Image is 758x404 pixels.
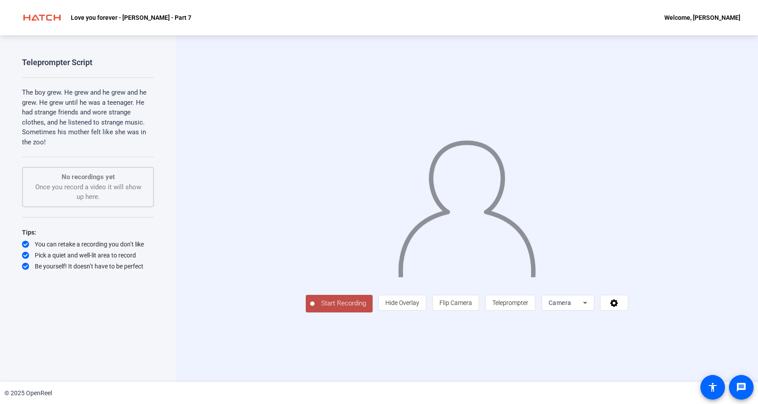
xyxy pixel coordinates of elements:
[22,262,154,271] div: Be yourself! It doesn’t have to be perfect
[306,295,373,312] button: Start Recording
[22,227,154,238] div: Tips:
[315,298,373,309] span: Start Recording
[736,382,747,393] mat-icon: message
[385,299,419,306] span: Hide Overlay
[432,295,479,311] button: Flip Camera
[32,172,144,202] div: Once you record a video it will show up here.
[664,12,740,23] div: Welcome, [PERSON_NAME]
[4,389,52,398] div: © 2025 OpenReel
[22,240,154,249] div: You can retake a recording you don’t like
[549,299,571,306] span: Camera
[18,9,66,26] img: OpenReel logo
[32,172,144,182] p: No recordings yet
[71,12,191,23] p: Love you forever - [PERSON_NAME] - Part 7
[439,299,472,306] span: Flip Camera
[397,132,537,277] img: overlay
[378,295,426,311] button: Hide Overlay
[707,382,718,393] mat-icon: accessibility
[485,295,535,311] button: Teleprompter
[492,299,528,306] span: Teleprompter
[22,57,92,68] div: Teleprompter Script
[22,251,154,260] div: Pick a quiet and well-lit area to record
[22,88,154,147] p: The boy grew. He grew and he grew and he grew. He grew until he was a teenager. He had strange fr...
